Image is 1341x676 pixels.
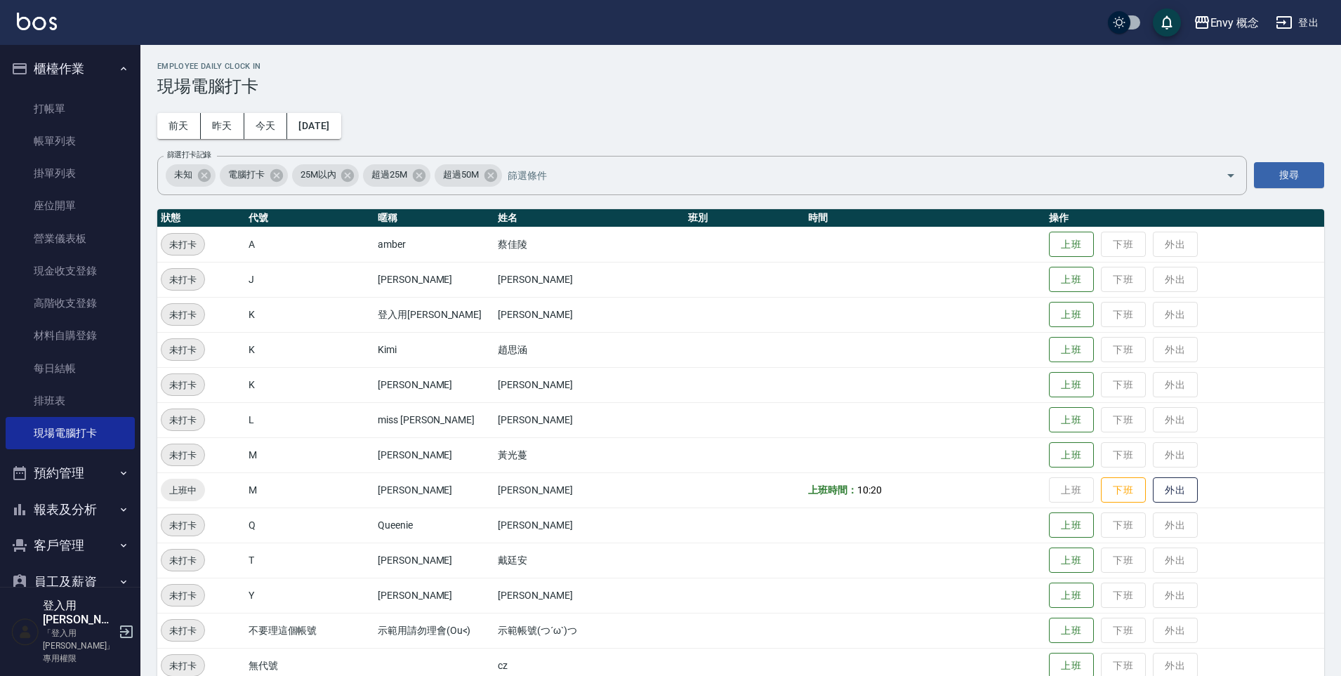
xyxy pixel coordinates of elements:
[161,518,204,533] span: 未打卡
[494,437,685,472] td: 黃光蔓
[805,209,1045,227] th: 時間
[1254,162,1324,188] button: 搜尋
[1049,337,1094,363] button: 上班
[167,150,211,160] label: 篩選打卡記錄
[374,367,494,402] td: [PERSON_NAME]
[161,623,204,638] span: 未打卡
[1153,477,1198,503] button: 外出
[1153,8,1181,37] button: save
[6,255,135,287] a: 現金收支登錄
[161,378,204,392] span: 未打卡
[685,209,805,227] th: 班別
[245,613,374,648] td: 不要理這個帳號
[374,332,494,367] td: Kimi
[374,437,494,472] td: [PERSON_NAME]
[245,209,374,227] th: 代號
[494,508,685,543] td: [PERSON_NAME]
[374,227,494,262] td: amber
[6,157,135,190] a: 掛單列表
[1101,477,1146,503] button: 下班
[494,227,685,262] td: 蔡佳陵
[494,367,685,402] td: [PERSON_NAME]
[374,209,494,227] th: 暱稱
[161,658,204,673] span: 未打卡
[161,413,204,428] span: 未打卡
[374,508,494,543] td: Queenie
[494,578,685,613] td: [PERSON_NAME]
[1049,583,1094,609] button: 上班
[6,93,135,125] a: 打帳單
[808,484,857,496] b: 上班時間：
[494,613,685,648] td: 示範帳號(つ´ω`)つ
[1220,164,1242,187] button: Open
[161,553,204,568] span: 未打卡
[374,472,494,508] td: [PERSON_NAME]
[494,297,685,332] td: [PERSON_NAME]
[161,237,204,252] span: 未打卡
[245,227,374,262] td: A
[245,297,374,332] td: K
[6,455,135,491] button: 預約管理
[166,164,216,187] div: 未知
[161,307,204,322] span: 未打卡
[157,113,201,139] button: 前天
[245,578,374,613] td: Y
[1049,372,1094,398] button: 上班
[6,527,135,564] button: 客戶管理
[6,190,135,222] a: 座位開單
[374,402,494,437] td: miss [PERSON_NAME]
[1049,548,1094,574] button: 上班
[6,51,135,87] button: 櫃檯作業
[6,319,135,352] a: 材料自購登錄
[292,168,345,182] span: 25M以內
[43,627,114,665] p: 「登入用[PERSON_NAME]」專用權限
[374,578,494,613] td: [PERSON_NAME]
[494,402,685,437] td: [PERSON_NAME]
[1049,267,1094,293] button: 上班
[220,168,273,182] span: 電腦打卡
[245,402,374,437] td: L
[292,164,359,187] div: 25M以內
[1049,442,1094,468] button: 上班
[494,332,685,367] td: 趙思涵
[157,209,245,227] th: 狀態
[494,472,685,508] td: [PERSON_NAME]
[157,77,1324,96] h3: 現場電腦打卡
[244,113,288,139] button: 今天
[245,472,374,508] td: M
[6,385,135,417] a: 排班表
[1049,407,1094,433] button: 上班
[161,448,204,463] span: 未打卡
[6,491,135,528] button: 報表及分析
[6,564,135,600] button: 員工及薪資
[435,164,502,187] div: 超過50M
[161,483,205,498] span: 上班中
[6,287,135,319] a: 高階收支登錄
[363,164,430,187] div: 超過25M
[1045,209,1324,227] th: 操作
[287,113,341,139] button: [DATE]
[1210,14,1260,32] div: Envy 概念
[1188,8,1265,37] button: Envy 概念
[245,262,374,297] td: J
[245,437,374,472] td: M
[374,262,494,297] td: [PERSON_NAME]
[161,343,204,357] span: 未打卡
[166,168,201,182] span: 未知
[1049,302,1094,328] button: 上班
[6,125,135,157] a: 帳單列表
[245,543,374,578] td: T
[201,113,244,139] button: 昨天
[494,543,685,578] td: 戴廷安
[6,223,135,255] a: 營業儀表板
[374,613,494,648] td: 示範用請勿理會(Ou<)
[6,352,135,385] a: 每日結帳
[17,13,57,30] img: Logo
[11,618,39,646] img: Person
[245,367,374,402] td: K
[245,332,374,367] td: K
[494,262,685,297] td: [PERSON_NAME]
[374,543,494,578] td: [PERSON_NAME]
[363,168,416,182] span: 超過25M
[220,164,288,187] div: 電腦打卡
